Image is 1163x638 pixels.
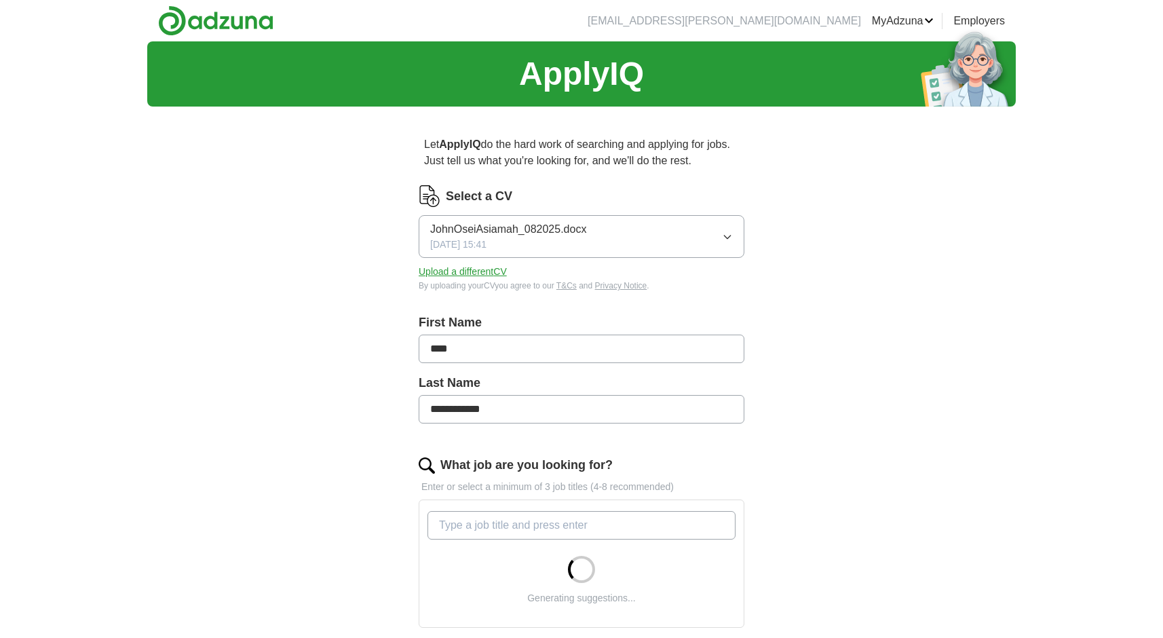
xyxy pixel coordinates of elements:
[439,138,480,150] strong: ApplyIQ
[872,13,934,29] a: MyAdzuna
[953,13,1005,29] a: Employers
[595,281,647,290] a: Privacy Notice
[446,187,512,206] label: Select a CV
[419,265,507,279] button: Upload a differentCV
[430,221,586,238] span: JohnOseiAsiamah_082025.docx
[440,456,613,474] label: What job are you looking for?
[419,215,744,258] button: JohnOseiAsiamah_082025.docx[DATE] 15:41
[527,591,636,605] div: Generating suggestions...
[419,185,440,207] img: CV Icon
[519,50,644,98] h1: ApplyIQ
[419,480,744,494] p: Enter or select a minimum of 3 job titles (4-8 recommended)
[427,511,736,540] input: Type a job title and press enter
[588,13,861,29] li: [EMAIL_ADDRESS][PERSON_NAME][DOMAIN_NAME]
[419,280,744,292] div: By uploading your CV you agree to our and .
[556,281,577,290] a: T&Cs
[430,238,487,252] span: [DATE] 15:41
[419,457,435,474] img: search.png
[419,374,744,392] label: Last Name
[158,5,273,36] img: Adzuna logo
[419,314,744,332] label: First Name
[419,131,744,174] p: Let do the hard work of searching and applying for jobs. Just tell us what you're looking for, an...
